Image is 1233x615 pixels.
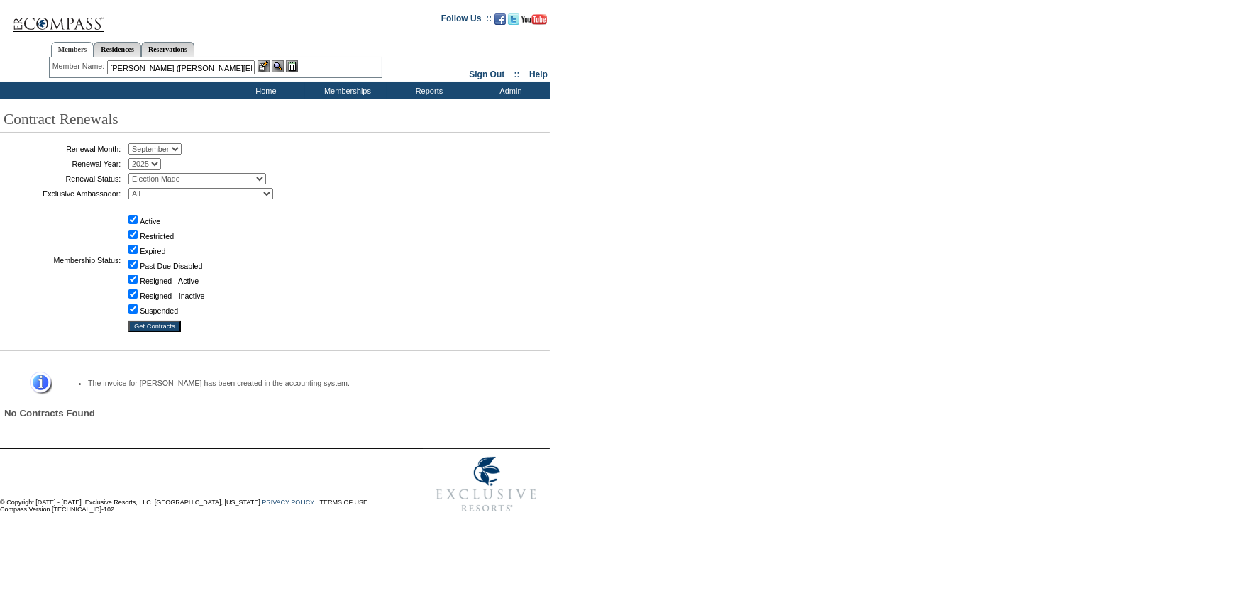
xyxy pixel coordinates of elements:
[508,13,519,25] img: Follow us on Twitter
[140,292,204,300] label: Resigned - Inactive
[305,82,387,99] td: Memberships
[258,60,270,72] img: b_edit.gif
[12,4,104,33] img: Compass Home
[140,262,202,270] label: Past Due Disabled
[529,70,548,79] a: Help
[521,14,547,25] img: Subscribe to our YouTube Channel
[140,306,178,315] label: Suspended
[4,143,121,155] td: Renewal Month:
[141,42,194,57] a: Reservations
[88,379,524,387] li: The invoice for [PERSON_NAME] has been created in the accounting system.
[4,158,121,170] td: Renewal Year:
[494,13,506,25] img: Become our fan on Facebook
[94,42,141,57] a: Residences
[262,499,314,506] a: PRIVACY POLICY
[4,188,121,199] td: Exclusive Ambassador:
[4,173,121,184] td: Renewal Status:
[468,82,550,99] td: Admin
[4,203,121,317] td: Membership Status:
[508,18,519,26] a: Follow us on Twitter
[140,232,174,240] label: Restricted
[4,408,95,419] span: No Contracts Found
[423,449,550,520] img: Exclusive Resorts
[521,18,547,26] a: Subscribe to our YouTube Channel
[128,321,181,332] input: Get Contracts
[387,82,468,99] td: Reports
[140,277,199,285] label: Resigned - Active
[52,60,107,72] div: Member Name:
[286,60,298,72] img: Reservations
[494,18,506,26] a: Become our fan on Facebook
[441,12,492,29] td: Follow Us ::
[140,247,165,255] label: Expired
[21,372,52,395] img: Information Message
[272,60,284,72] img: View
[223,82,305,99] td: Home
[469,70,504,79] a: Sign Out
[51,42,94,57] a: Members
[320,499,368,506] a: TERMS OF USE
[140,217,160,226] label: Active
[514,70,520,79] span: ::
